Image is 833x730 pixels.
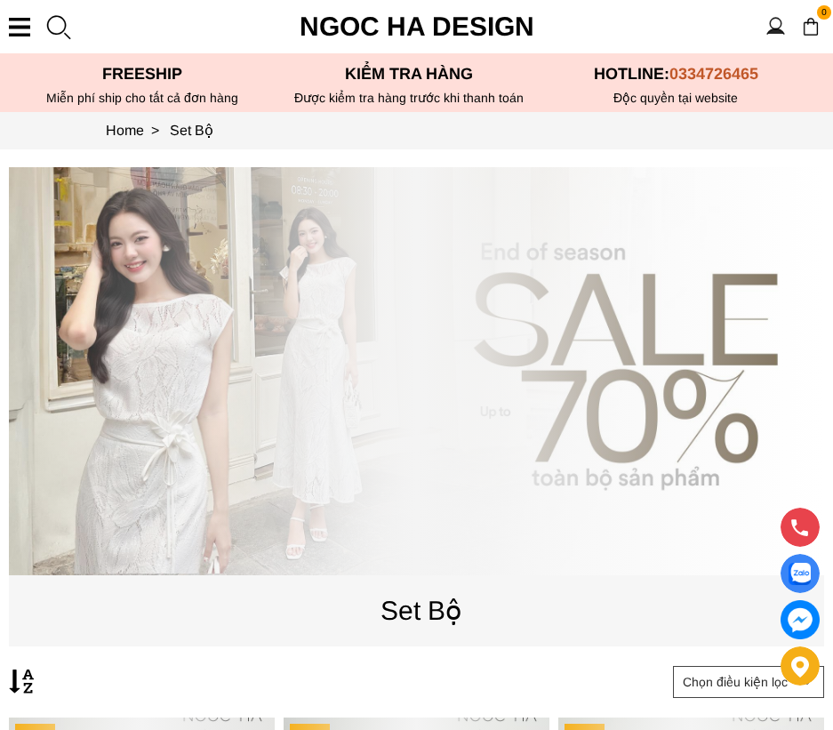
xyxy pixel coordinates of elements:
span: 0334726465 [669,65,758,83]
span: > [144,123,166,138]
img: Display image [789,563,811,585]
p: Set Bộ [9,590,833,631]
a: messenger [781,600,820,639]
p: Hotline: [542,65,809,84]
div: Miễn phí ship cho tất cả đơn hàng [9,91,276,105]
img: img-CART-ICON-ksit0nf1 [801,17,821,36]
a: Ngoc Ha Design [284,5,550,48]
font: Kiểm tra hàng [345,65,473,83]
a: Link to Set Bộ [170,123,213,138]
p: Freeship [9,65,276,84]
h6: Độc quyền tại website [542,91,809,105]
a: Display image [781,554,820,593]
a: Link to Home [106,123,170,138]
span: 0 [817,5,831,20]
p: Được kiểm tra hàng trước khi thanh toán [276,91,542,105]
